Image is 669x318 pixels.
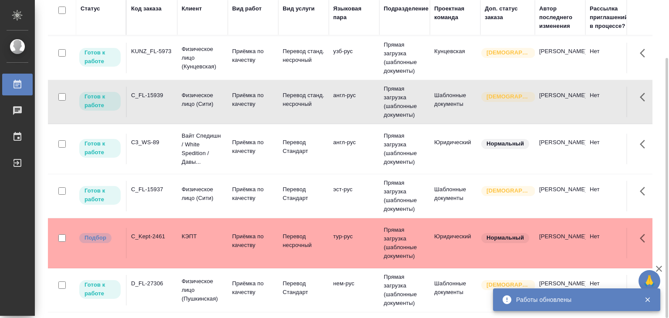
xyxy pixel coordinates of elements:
button: Здесь прячутся важные кнопки [635,275,655,296]
td: Нет [585,43,636,73]
p: Готов к работе [84,139,115,157]
div: Вид услуги [283,4,315,13]
td: нем-рус [329,275,379,305]
p: Перевод Стандарт [283,279,324,297]
p: Физическое лицо (Сити) [182,185,223,203]
div: Статус [81,4,100,13]
p: Готов к работе [84,48,115,66]
button: Закрыть [639,296,656,304]
td: Прямая загрузка (шаблонные документы) [379,127,430,171]
td: Прямая загрузка (шаблонные документы) [379,268,430,312]
td: Нет [585,87,636,117]
td: Юридический [430,228,480,258]
p: Приёмка по качеству [232,138,274,156]
p: Приёмка по качеству [232,91,274,108]
div: D_FL-27306 [131,279,173,288]
div: Можно подбирать исполнителей [78,232,122,244]
p: Приёмка по качеству [232,185,274,203]
button: Здесь прячутся важные кнопки [635,181,655,202]
div: Исполнитель может приступить к работе [78,185,122,206]
td: тур-рус [329,228,379,258]
div: Исполнитель может приступить к работе [78,279,122,300]
p: Перевод Стандарт [283,185,324,203]
div: Исполнитель может приступить к работе [78,47,122,68]
div: C_FL-15939 [131,91,173,100]
td: [PERSON_NAME] [535,87,585,117]
td: Шаблонные документы [430,181,480,211]
div: Подразделение [384,4,429,13]
div: Проектная команда [434,4,476,22]
p: КЭПТ [182,232,223,241]
p: Физическое лицо (Пушкинская) [182,277,223,303]
div: C3_WS-89 [131,138,173,147]
p: [DEMOGRAPHIC_DATA] [487,48,530,57]
button: Здесь прячутся важные кнопки [635,87,655,108]
td: Нет [585,275,636,305]
td: Шаблонные документы [430,87,480,117]
p: Подбор [84,233,106,242]
p: Приёмка по качеству [232,232,274,250]
div: Вид работ [232,4,262,13]
td: Нет [585,228,636,258]
button: Здесь прячутся важные кнопки [635,43,655,64]
td: Шаблонные документы [430,275,480,305]
div: C_Kept-2461 [131,232,173,241]
td: Прямая загрузка (шаблонные документы) [379,36,430,80]
span: 🙏 [642,272,657,290]
td: Кунцевская [430,43,480,73]
td: англ-рус [329,87,379,117]
p: Нормальный [487,139,524,148]
td: узб-рус [329,43,379,73]
div: Языковая пара [333,4,375,22]
td: [PERSON_NAME] [535,134,585,164]
td: Юридический [430,134,480,164]
td: Нет [585,134,636,164]
td: [PERSON_NAME] [535,228,585,258]
div: Код заказа [131,4,162,13]
p: Вайт Спедишн / White Spedition / Давы... [182,132,223,166]
div: Доп. статус заказа [485,4,530,22]
div: Автор последнего изменения [539,4,581,30]
td: Нет [585,181,636,211]
div: Исполнитель может приступить к работе [78,138,122,159]
div: Клиент [182,4,202,13]
p: Приёмка по качеству [232,47,274,64]
p: Перевод Стандарт [283,138,324,156]
td: эст-рус [329,181,379,211]
div: KUNZ_FL-5973 [131,47,173,56]
button: Здесь прячутся важные кнопки [635,134,655,155]
td: англ-рус [329,134,379,164]
div: Рассылка приглашений в процессе? [590,4,632,30]
td: Прямая загрузка (шаблонные документы) [379,221,430,265]
td: [PERSON_NAME] [535,43,585,73]
div: C_FL-15937 [131,185,173,194]
button: 🙏 [639,270,660,292]
p: Физическое лицо (Кунцевская) [182,45,223,71]
p: Физическое лицо (Сити) [182,91,223,108]
p: Готов к работе [84,92,115,110]
p: Перевод несрочный [283,232,324,250]
p: Готов к работе [84,281,115,298]
div: Исполнитель может приступить к работе [78,91,122,112]
div: Работы обновлены [516,295,631,304]
td: [PERSON_NAME] [535,181,585,211]
button: Здесь прячутся важные кнопки [635,228,655,249]
td: [PERSON_NAME] [535,275,585,305]
p: Перевод станд. несрочный [283,47,324,64]
p: Приёмка по качеству [232,279,274,297]
p: [DEMOGRAPHIC_DATA] [487,186,530,195]
p: Нормальный [487,233,524,242]
td: Прямая загрузка (шаблонные документы) [379,174,430,218]
p: Готов к работе [84,186,115,204]
td: Прямая загрузка (шаблонные документы) [379,80,430,124]
p: [DEMOGRAPHIC_DATA] [487,92,530,101]
p: Перевод станд. несрочный [283,91,324,108]
p: [DEMOGRAPHIC_DATA] [487,281,530,289]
